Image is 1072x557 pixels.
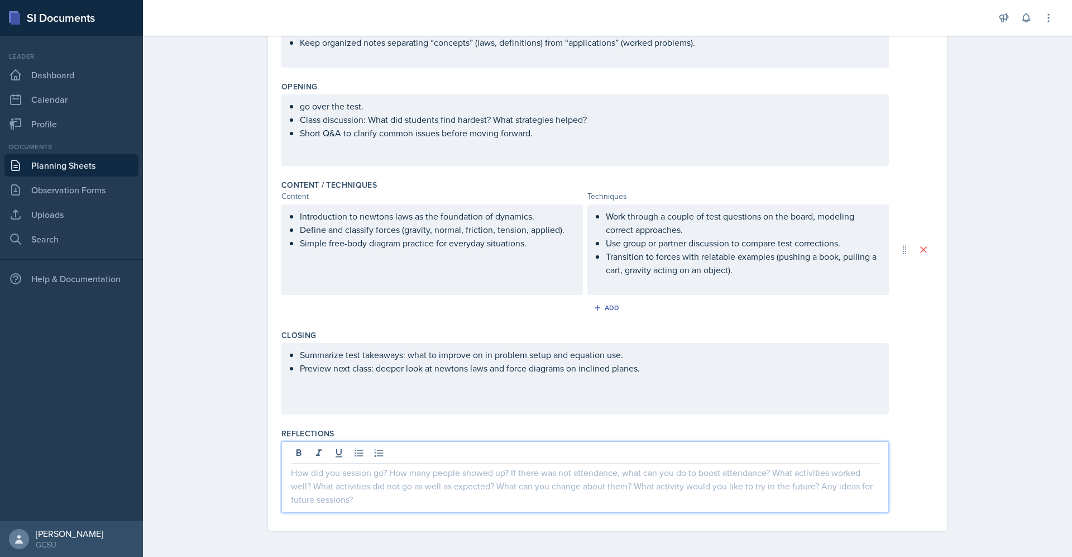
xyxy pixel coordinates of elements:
button: Add [590,299,626,316]
p: Class discussion: What did students find hardest? What strategies helped? [300,113,879,126]
div: GCSU [36,539,103,550]
p: Define and classify forces (gravity, normal, friction, tension, applied). [300,223,573,236]
p: Transition to forces with relatable examples (pushing a book, pulling a cart, gravity acting on a... [606,250,879,277]
div: Techniques [587,191,889,202]
div: [PERSON_NAME] [36,528,103,539]
label: Opening [281,81,317,92]
div: Add [596,303,620,312]
p: Introduction to newtons laws as the foundation of dynamics. [300,210,573,223]
p: Use group or partner discussion to compare test corrections. [606,236,879,250]
div: Documents [4,142,138,152]
p: Simple free-body diagram practice for everyday situations. [300,236,573,250]
a: Planning Sheets [4,154,138,177]
a: Profile [4,113,138,135]
label: Content / Techniques [281,179,377,191]
p: Summarize test takeaways: what to improve on in problem setup and equation use. [300,348,879,361]
label: Reflections [281,428,334,439]
div: Help & Documentation [4,268,138,290]
p: Work through a couple of test questions on the board, modeling correct approaches. [606,210,879,236]
p: go over the test. [300,99,879,113]
a: Observation Forms [4,179,138,201]
div: Content [281,191,583,202]
p: Short Q&A to clarify common issues before moving forward. [300,126,879,140]
label: Closing [281,330,316,341]
a: Uploads [4,203,138,226]
div: Leader [4,51,138,61]
p: Keep organized notes separating “concepts” (laws, definitions) from “applications” (worked proble... [300,36,879,49]
a: Calendar [4,88,138,111]
a: Search [4,228,138,250]
p: Preview next class: deeper look at newtons laws and force diagrams on inclined planes. [300,361,879,375]
a: Dashboard [4,64,138,86]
